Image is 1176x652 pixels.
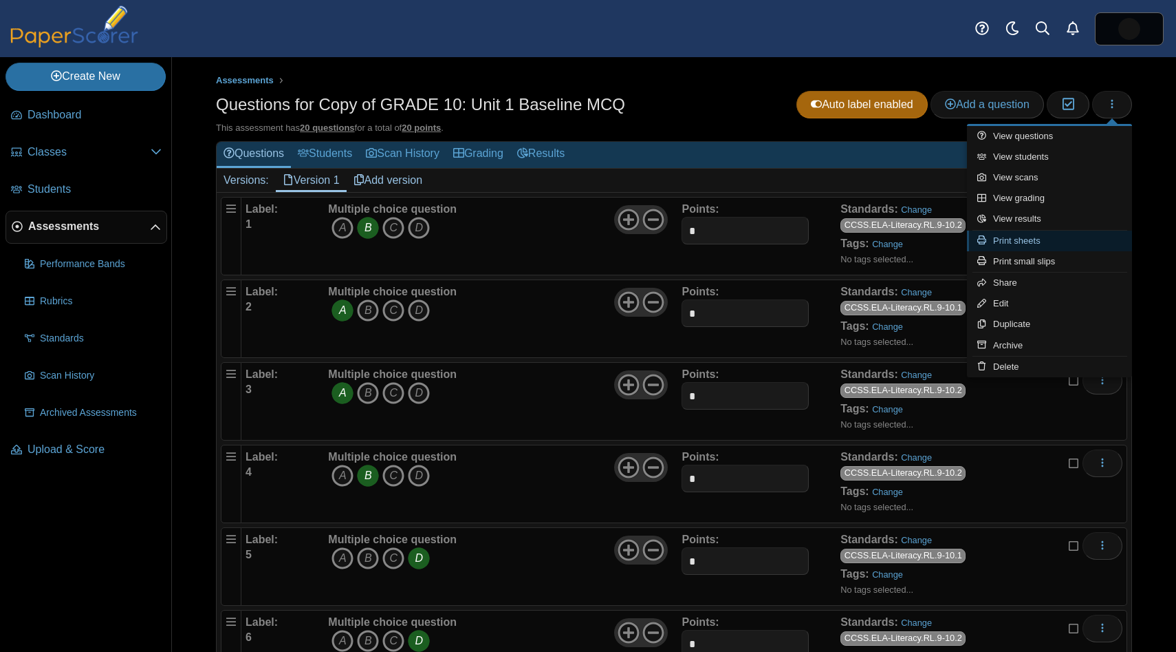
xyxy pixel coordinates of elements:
i: D [408,547,430,569]
div: Drag handle [221,197,241,275]
i: A [331,465,353,487]
h1: Questions for Copy of GRADE 10: Unit 1 Baseline MCQ [216,93,625,116]
button: More options [1082,367,1122,395]
a: Change [901,204,932,215]
span: Assessments [28,219,150,234]
span: Dashboard [28,107,162,123]
span: Archived Assessments [40,406,162,420]
a: Auto label enabled [796,91,928,118]
a: Change [872,404,903,414]
a: Version 1 [276,169,347,192]
a: Change [872,239,903,249]
button: More options [1082,532,1122,560]
div: Drag handle [221,280,241,358]
i: C [382,217,404,239]
div: Drag handle [221,362,241,441]
b: Multiple choice question [328,286,457,297]
i: C [382,465,404,487]
i: C [382,299,404,322]
b: Points: [682,616,719,628]
a: Alerts [1058,14,1088,44]
span: Upload & Score [28,442,162,457]
b: 4 [246,466,252,478]
b: Multiple choice question [328,534,457,545]
span: Add a question [945,98,1030,110]
i: C [382,382,404,404]
b: Label: [246,368,278,380]
b: Standards: [840,368,898,380]
button: More options [1082,615,1122,642]
a: Archive [967,335,1132,356]
b: Standards: [840,616,898,628]
i: A [331,299,353,322]
b: 3 [246,383,252,395]
a: Change [872,487,903,497]
i: A [331,382,353,404]
a: Share [967,273,1132,293]
a: Change [901,287,932,297]
span: Classes [28,145,151,160]
a: View scans [967,167,1132,188]
a: CCSS.ELA-Literacy.RL.9-10.2 [840,218,966,232]
small: No tags selected... [840,502,913,512]
u: 20 points [402,123,441,133]
a: Change [872,322,903,332]
a: Edit [967,293,1132,314]
b: Tags: [840,238,869,249]
div: Versions: [217,169,276,192]
a: Change [901,535,932,545]
a: PaperScorer [6,38,143,50]
a: Students [6,173,167,207]
button: More options [1082,450,1122,477]
a: ps.JHhghvqd6R7LWXju [1095,12,1164,45]
b: Multiple choice question [328,368,457,380]
a: CCSS.ELA-Literacy.RL.9-10.1 [840,301,966,315]
a: Change [901,618,932,628]
i: D [408,630,430,652]
div: Drag handle [221,527,241,606]
a: Standards [19,322,167,355]
a: Assessments [213,72,277,90]
b: Standards: [840,286,898,297]
a: Scan History [19,359,167,392]
img: PaperScorer [6,6,143,48]
a: Create New [6,63,166,90]
b: Multiple choice question [328,451,457,463]
a: Scan History [359,142,446,167]
b: Multiple choice question [328,616,457,628]
a: Change [901,370,932,380]
b: Points: [682,203,719,215]
a: Add version [347,169,430,192]
i: A [331,630,353,652]
span: Assessments [216,75,274,85]
b: Label: [246,616,278,628]
i: C [382,547,404,569]
small: No tags selected... [840,254,913,264]
i: C [382,630,404,652]
a: Questions [217,142,291,167]
i: B [357,382,379,404]
b: Points: [682,368,719,380]
i: D [408,465,430,487]
i: B [357,299,379,322]
a: Grading [446,142,510,167]
b: Points: [682,534,719,545]
small: No tags selected... [840,419,913,430]
b: Label: [246,286,278,297]
a: View results [967,209,1132,229]
i: B [357,630,379,652]
a: Classes [6,136,167,169]
b: Tags: [840,485,869,497]
span: Rubrics [40,295,162,308]
i: D [408,217,430,239]
a: Duplicate [967,314,1132,335]
small: No tags selected... [840,585,913,595]
a: Dashboard [6,99,167,132]
b: Tags: [840,403,869,414]
a: Add a question [930,91,1044,118]
i: D [408,299,430,322]
b: 1 [246,218,252,230]
span: Scan History [40,369,162,383]
a: CCSS.ELA-Literacy.RL.9-10.2 [840,383,966,397]
i: A [331,217,353,239]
